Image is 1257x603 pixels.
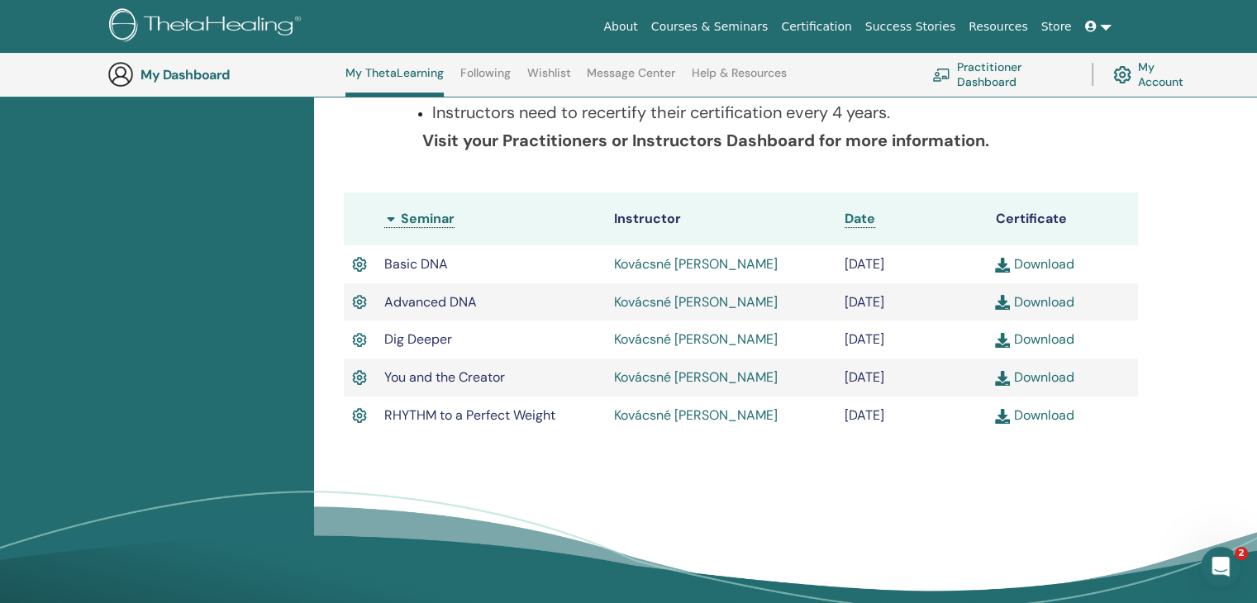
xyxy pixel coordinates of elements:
[995,368,1074,386] a: Download
[1113,62,1131,88] img: cog.svg
[422,130,989,151] b: Visit your Practitioners or Instructors Dashboard for more information.
[384,330,452,348] span: Dig Deeper
[345,66,444,97] a: My ThetaLearning
[606,192,836,245] th: Instructor
[432,100,1070,125] p: Instructors need to recertify their certification every 4 years.
[597,12,644,42] a: About
[995,371,1010,386] img: download.svg
[140,67,306,83] h3: My Dashboard
[587,66,675,93] a: Message Center
[384,293,477,311] span: Advanced DNA
[987,192,1138,245] th: Certificate
[614,406,778,424] a: Kovácsné [PERSON_NAME]
[614,368,778,386] a: Kovácsné [PERSON_NAME]
[836,358,988,396] td: [DATE]
[962,12,1035,42] a: Resources
[995,295,1010,310] img: download.svg
[932,56,1072,93] a: Practitioner Dashboard
[1235,547,1248,560] span: 2
[845,210,875,228] a: Date
[614,255,778,273] a: Kovácsné [PERSON_NAME]
[384,406,555,424] span: RHYTHM to a Perfect Weight
[995,406,1074,424] a: Download
[109,8,307,45] img: logo.png
[352,367,367,388] img: Active Certificate
[384,255,448,273] span: Basic DNA
[645,12,775,42] a: Courses & Seminars
[995,293,1074,311] a: Download
[527,66,571,93] a: Wishlist
[932,68,950,81] img: chalkboard-teacher.svg
[995,409,1010,424] img: download.svg
[384,368,505,386] span: You and the Creator
[859,12,962,42] a: Success Stories
[352,292,367,313] img: Active Certificate
[1113,56,1197,93] a: My Account
[995,330,1074,348] a: Download
[107,61,134,88] img: generic-user-icon.jpg
[836,320,988,358] td: [DATE]
[995,333,1010,348] img: download.svg
[352,405,367,426] img: Active Certificate
[352,330,367,351] img: Active Certificate
[460,66,511,93] a: Following
[836,396,988,434] td: [DATE]
[995,255,1074,273] a: Download
[836,245,988,283] td: [DATE]
[845,210,875,227] span: Date
[774,12,858,42] a: Certification
[614,330,778,348] a: Kovácsné [PERSON_NAME]
[352,254,367,275] img: Active Certificate
[1035,12,1078,42] a: Store
[995,258,1010,273] img: download.svg
[692,66,787,93] a: Help & Resources
[614,293,778,311] a: Kovácsné [PERSON_NAME]
[1201,547,1240,586] iframe: Intercom live chat
[836,283,988,321] td: [DATE]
